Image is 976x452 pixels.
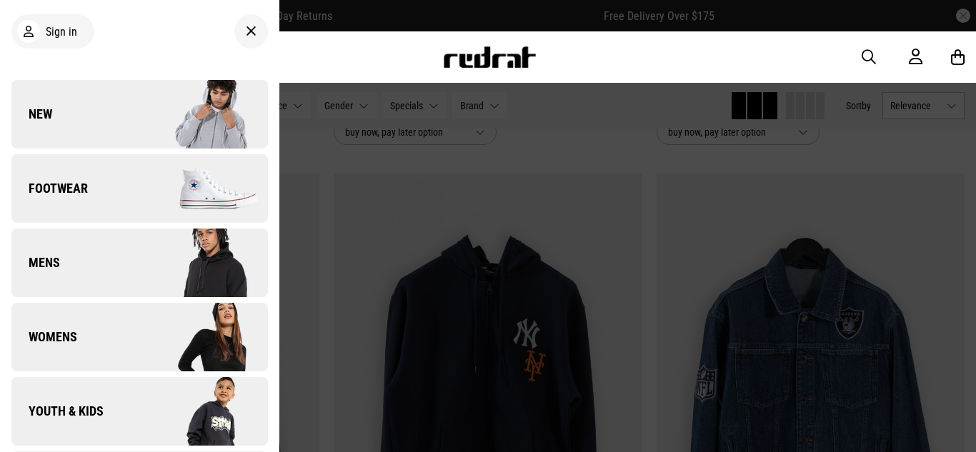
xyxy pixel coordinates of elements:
a: Youth & Kids Company [11,377,268,446]
a: Womens Company [11,303,268,371]
span: Mens [11,254,60,271]
img: Company [139,227,267,298]
img: Company [139,301,267,373]
span: Footwear [11,180,88,197]
span: Womens [11,328,77,346]
span: Sign in [46,25,77,39]
a: New Company [11,80,268,149]
span: New [11,106,52,123]
img: Company [139,376,267,447]
img: Company [139,79,267,150]
a: Footwear Company [11,154,268,223]
span: Youth & Kids [11,403,104,420]
img: Redrat logo [442,46,537,68]
button: Open LiveChat chat widget [11,6,54,49]
a: Mens Company [11,228,268,297]
img: Company [139,153,267,224]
